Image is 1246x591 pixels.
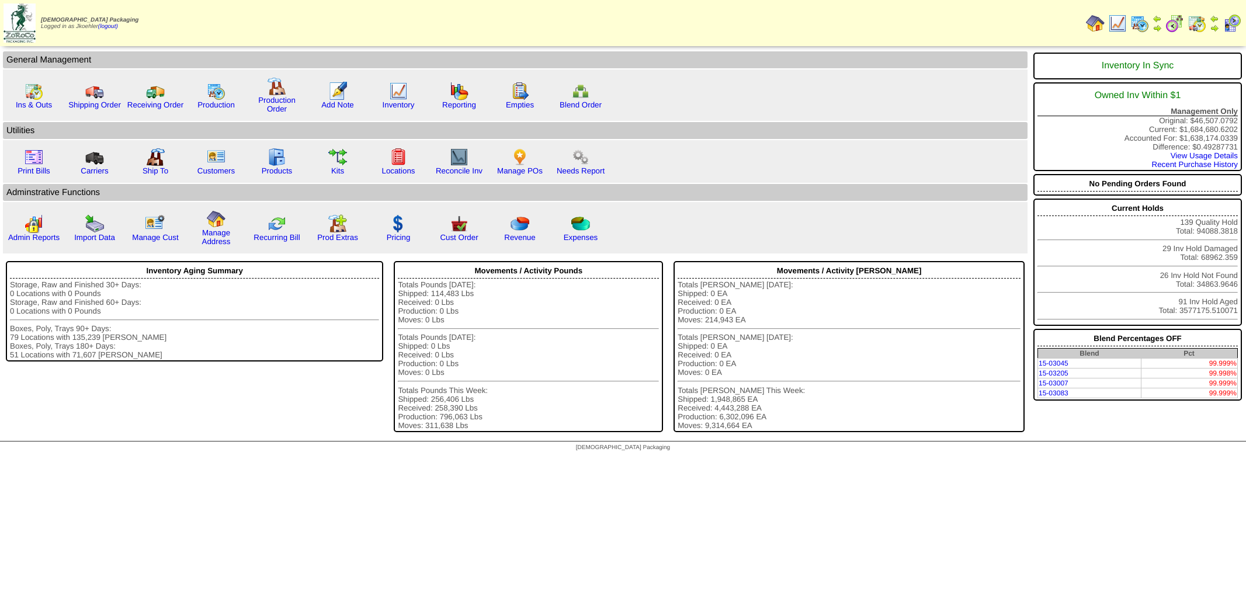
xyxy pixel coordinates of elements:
[132,233,178,242] a: Manage Cust
[564,233,598,242] a: Expenses
[398,280,659,430] div: Totals Pounds [DATE]: Shipped: 114,483 Lbs Received: 0 Lbs Production: 0 Lbs Moves: 0 Lbs Totals ...
[202,228,231,246] a: Manage Address
[389,148,408,166] img: locations.gif
[511,82,529,100] img: workorder.gif
[98,23,118,30] a: (logout)
[268,148,286,166] img: cabinet.gif
[1141,378,1238,388] td: 99.999%
[268,77,286,96] img: factory.gif
[1039,369,1068,377] a: 15-03205
[207,148,225,166] img: customers.gif
[10,263,379,279] div: Inventory Aging Summary
[254,233,300,242] a: Recurring Bill
[504,233,535,242] a: Revenue
[258,96,296,113] a: Production Order
[387,233,411,242] a: Pricing
[506,100,534,109] a: Empties
[146,82,165,100] img: truck2.gif
[1141,388,1238,398] td: 99.999%
[1038,349,1141,359] th: Blend
[25,82,43,100] img: calendarinout.gif
[389,82,408,100] img: line_graph.gif
[1141,368,1238,378] td: 99.998%
[85,148,104,166] img: truck3.gif
[1037,85,1238,107] div: Owned Inv Within $1
[1210,23,1219,33] img: arrowright.gif
[381,166,415,175] a: Locations
[511,214,529,233] img: pie_chart.png
[81,166,108,175] a: Carriers
[511,148,529,166] img: po.png
[328,148,347,166] img: workflow.gif
[383,100,415,109] a: Inventory
[1165,14,1184,33] img: calendarblend.gif
[1130,14,1149,33] img: calendarprod.gif
[1141,349,1238,359] th: Pct
[576,444,670,451] span: [DEMOGRAPHIC_DATA] Packaging
[1039,359,1068,367] a: 15-03045
[1033,199,1242,326] div: 139 Quality Hold Total: 94088.3818 29 Inv Hold Damaged Total: 68962.359 26 Inv Hold Not Found Tot...
[450,82,468,100] img: graph.gif
[145,214,166,233] img: managecust.png
[3,51,1028,68] td: General Management
[1037,201,1238,216] div: Current Holds
[207,210,225,228] img: home.gif
[143,166,168,175] a: Ship To
[1033,82,1242,171] div: Original: $46,507.0792 Current: $1,684,680.6202 Accounted For: $1,638,174.0339 Difference: $0.492...
[331,166,344,175] a: Kits
[16,100,52,109] a: Ins & Outs
[678,263,1021,279] div: Movements / Activity [PERSON_NAME]
[450,214,468,233] img: cust_order.png
[1171,151,1238,160] a: View Usage Details
[317,233,358,242] a: Prod Extras
[1039,389,1068,397] a: 15-03083
[197,100,235,109] a: Production
[25,148,43,166] img: invoice2.gif
[1223,14,1241,33] img: calendarcustomer.gif
[41,17,138,23] span: [DEMOGRAPHIC_DATA] Packaging
[442,100,476,109] a: Reporting
[571,82,590,100] img: network.png
[8,233,60,242] a: Admin Reports
[678,280,1021,430] div: Totals [PERSON_NAME] [DATE]: Shipped: 0 EA Received: 0 EA Production: 0 EA Moves: 214,943 EA Tota...
[197,166,235,175] a: Customers
[146,148,165,166] img: factory2.gif
[321,100,354,109] a: Add Note
[1108,14,1127,33] img: line_graph.gif
[1037,176,1238,192] div: No Pending Orders Found
[68,100,121,109] a: Shipping Order
[1153,14,1162,23] img: arrowleft.gif
[436,166,483,175] a: Reconcile Inv
[557,166,605,175] a: Needs Report
[1210,14,1219,23] img: arrowleft.gif
[18,166,50,175] a: Print Bills
[25,214,43,233] img: graph2.png
[74,233,115,242] a: Import Data
[1037,107,1238,116] div: Management Only
[571,214,590,233] img: pie_chart2.png
[560,100,602,109] a: Blend Order
[497,166,543,175] a: Manage POs
[1153,23,1162,33] img: arrowright.gif
[1152,160,1238,169] a: Recent Purchase History
[328,82,347,100] img: orders.gif
[3,122,1028,139] td: Utilities
[1037,55,1238,77] div: Inventory In Sync
[1141,359,1238,368] td: 99.999%
[389,214,408,233] img: dollar.gif
[4,4,36,43] img: zoroco-logo-small.webp
[1086,14,1105,33] img: home.gif
[328,214,347,233] img: prodextras.gif
[85,82,104,100] img: truck.gif
[1188,14,1206,33] img: calendarinout.gif
[1037,331,1238,346] div: Blend Percentages OFF
[41,17,138,30] span: Logged in as Jkoehler
[10,280,379,359] div: Storage, Raw and Finished 30+ Days: 0 Locations with 0 Pounds Storage, Raw and Finished 60+ Days:...
[262,166,293,175] a: Products
[3,184,1028,201] td: Adminstrative Functions
[1039,379,1068,387] a: 15-03007
[127,100,183,109] a: Receiving Order
[571,148,590,166] img: workflow.png
[207,82,225,100] img: calendarprod.gif
[440,233,478,242] a: Cust Order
